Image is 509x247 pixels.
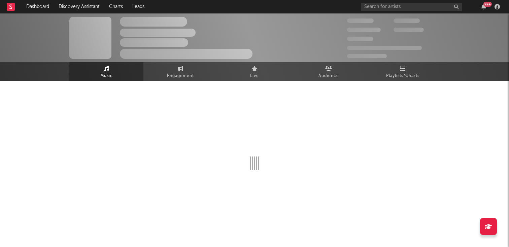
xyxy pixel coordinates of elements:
[318,72,339,80] span: Audience
[217,62,292,81] a: Live
[292,62,366,81] a: Audience
[366,62,440,81] a: Playlists/Charts
[386,72,419,80] span: Playlists/Charts
[394,19,420,23] span: 100 000
[361,3,462,11] input: Search for artists
[347,28,381,32] span: 50 000 000
[167,72,194,80] span: Engagement
[481,4,486,9] button: 99+
[483,2,492,7] div: 99 +
[347,19,374,23] span: 300 000
[100,72,113,80] span: Music
[69,62,143,81] a: Music
[347,54,387,58] span: Jump Score: 85.0
[347,37,373,41] span: 100 000
[347,46,422,50] span: 50 000 000 Monthly Listeners
[394,28,424,32] span: 1 000 000
[250,72,259,80] span: Live
[143,62,217,81] a: Engagement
